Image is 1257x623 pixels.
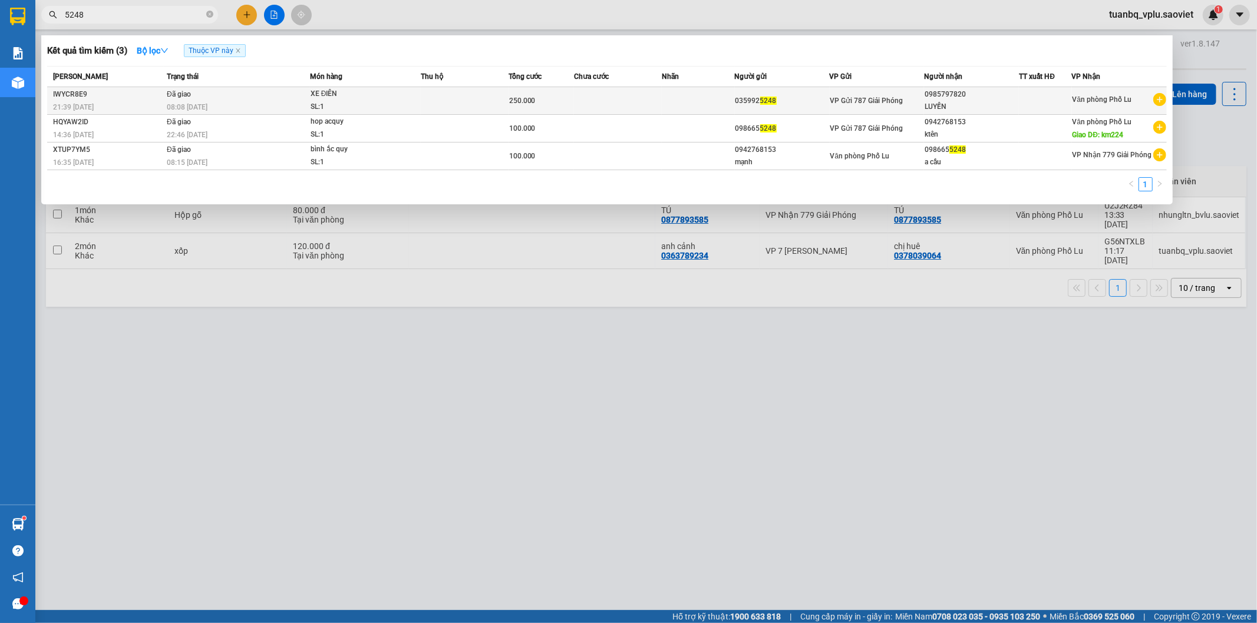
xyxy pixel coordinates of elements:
[1139,177,1153,191] li: 1
[830,97,903,105] span: VP Gửi 787 Giải Phóng
[53,88,163,101] div: IWYCR8E9
[1073,151,1152,159] span: VP Nhận 779 Giải Phóng
[1139,178,1152,191] a: 1
[735,122,829,135] div: 098665
[1073,131,1124,139] span: Giao DĐ: km224
[311,143,399,156] div: bình ắc quy
[735,95,829,107] div: 035992
[1128,180,1135,187] span: left
[1073,118,1132,126] span: Văn phòng Phố Lu
[167,90,191,98] span: Đã giao
[184,44,246,57] span: Thuộc VP này
[53,144,163,156] div: XTUP7YM5
[1153,93,1166,106] span: plus-circle
[1019,72,1055,81] span: TT xuất HĐ
[1153,121,1166,134] span: plus-circle
[71,28,144,47] b: Sao Việt
[925,101,1018,113] div: LUYẾN
[12,77,24,89] img: warehouse-icon
[53,103,94,111] span: 21:39 [DATE]
[925,144,1018,156] div: 098665
[65,8,204,21] input: Tìm tên, số ĐT hoặc mã đơn
[47,45,127,57] h3: Kết quả tìm kiếm ( 3 )
[924,72,962,81] span: Người nhận
[760,97,777,105] span: 5248
[137,46,169,55] strong: Bộ lọc
[1153,148,1166,161] span: plus-circle
[574,72,609,81] span: Chưa cước
[127,41,178,60] button: Bộ lọcdown
[22,516,26,520] sup: 1
[53,158,94,167] span: 16:35 [DATE]
[311,128,399,141] div: SL: 1
[12,598,24,609] span: message
[167,145,191,154] span: Đã giao
[167,118,191,126] span: Đã giao
[830,152,890,160] span: Văn phòng Phố Lu
[925,156,1018,168] div: a cầu
[53,72,108,81] span: [PERSON_NAME]
[662,72,679,81] span: Nhãn
[6,68,95,88] h2: G56NTXLB
[311,156,399,169] div: SL: 1
[1124,177,1139,191] li: Previous Page
[310,72,342,81] span: Món hàng
[925,116,1018,128] div: 0942768153
[6,9,65,68] img: logo.jpg
[735,144,829,156] div: 0942768153
[830,72,852,81] span: VP Gửi
[760,124,777,132] span: 5248
[12,572,24,583] span: notification
[235,48,241,54] span: close
[830,124,903,132] span: VP Gửi 787 Giải Phóng
[1153,177,1167,191] button: right
[735,72,767,81] span: Người gửi
[167,72,199,81] span: Trạng thái
[949,145,966,154] span: 5248
[12,518,24,531] img: warehouse-icon
[167,158,207,167] span: 08:15 [DATE]
[206,11,213,18] span: close-circle
[735,156,829,168] div: mạnh
[1153,177,1167,191] li: Next Page
[925,128,1018,141] div: ktên
[1073,95,1132,104] span: Văn phòng Phố Lu
[53,131,94,139] span: 14:36 [DATE]
[311,88,399,101] div: XE ĐIÊN
[167,131,207,139] span: 22:46 [DATE]
[62,68,285,143] h2: VP Nhận: VP 7 [PERSON_NAME]
[311,115,399,128] div: hop acquy
[925,88,1018,101] div: 0985797820
[160,47,169,55] span: down
[509,72,542,81] span: Tổng cước
[509,124,536,132] span: 100.000
[53,116,163,128] div: HQYAW2ID
[49,11,57,19] span: search
[509,152,536,160] span: 100.000
[421,72,443,81] span: Thu hộ
[1124,177,1139,191] button: left
[1072,72,1101,81] span: VP Nhận
[12,47,24,59] img: solution-icon
[10,8,25,25] img: logo-vxr
[311,101,399,114] div: SL: 1
[157,9,285,29] b: [DOMAIN_NAME]
[509,97,536,105] span: 250.000
[12,545,24,556] span: question-circle
[1156,180,1163,187] span: right
[167,103,207,111] span: 08:08 [DATE]
[206,9,213,21] span: close-circle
